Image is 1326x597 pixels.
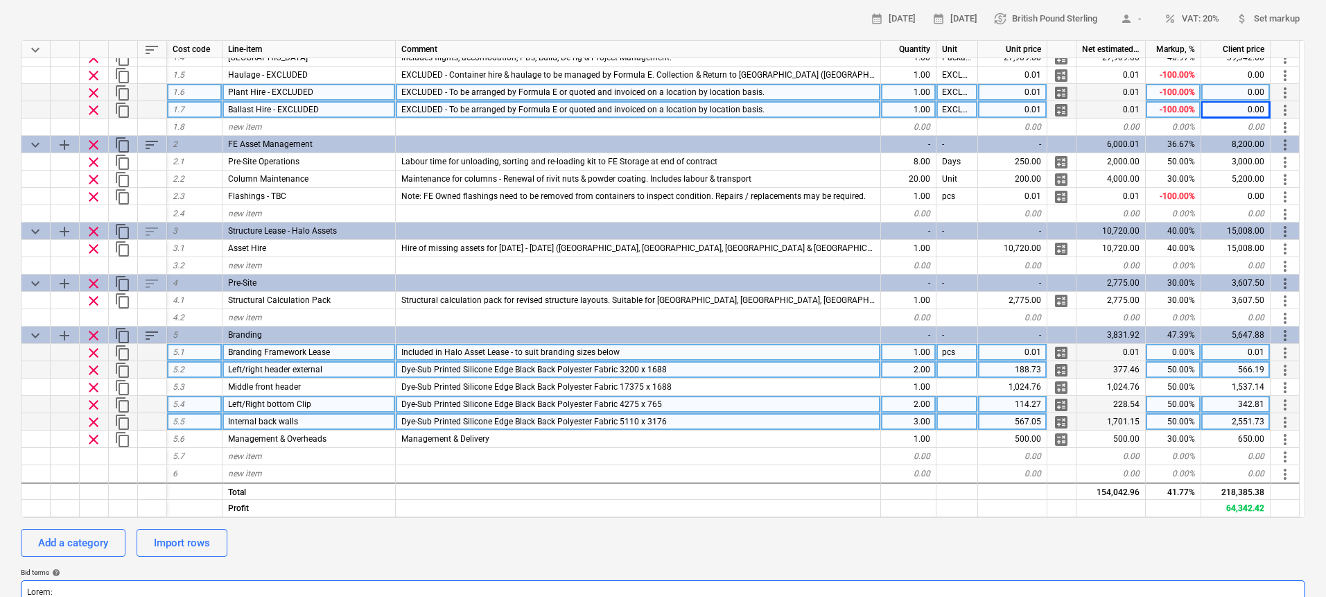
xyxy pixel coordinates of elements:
div: 0.00% [1146,257,1201,275]
div: Markup, % [1146,41,1201,58]
div: EXCLUDED [936,67,978,84]
div: 0.01 [1076,67,1146,84]
div: 0.01 [1076,84,1146,101]
span: Add sub category to row [56,223,73,240]
span: Duplicate row [114,345,131,361]
span: More actions [1277,102,1293,119]
div: 1.00 [881,101,936,119]
div: 0.00 [978,205,1047,223]
div: 500.00 [978,431,1047,448]
span: Collapse category [27,137,44,153]
div: 0.00 [1201,101,1271,119]
span: 4 [173,278,177,288]
span: Duplicate row [114,102,131,119]
div: 0.00 [978,119,1047,136]
div: 3.00 [881,413,936,431]
span: Duplicate row [114,50,131,67]
span: More actions [1277,189,1293,205]
span: Maintenance for columns - Renewal of rivit nuts & powder coating. Includes labour & transport [401,174,751,184]
div: Profit [223,500,396,517]
div: 15,008.00 [1201,240,1271,257]
div: 2,775.00 [1076,275,1146,292]
span: 2.4 [173,209,184,218]
div: 5,200.00 [1201,171,1271,188]
div: 0.00 [978,465,1047,483]
div: 0.00 [881,119,936,136]
div: 1,701.15 [1076,413,1146,431]
div: 1.00 [881,344,936,361]
div: Quantity [881,41,936,58]
div: 2,551.73 [1201,413,1271,431]
div: 0.00 [1201,465,1271,483]
span: More actions [1277,379,1293,396]
span: More actions [1277,414,1293,431]
span: Manage detailed breakdown for the row [1053,171,1070,188]
span: new item [228,261,262,270]
div: 1.00 [881,67,936,84]
span: Duplicate row [114,362,131,379]
div: EXCLUDED [936,101,978,119]
span: Asset Hire [228,243,266,253]
span: More actions [1277,310,1293,327]
span: Remove row [85,85,102,101]
div: 50.00% [1146,153,1201,171]
div: 3,831.92 [1076,327,1146,344]
div: 0.00% [1146,205,1201,223]
div: 6,000.01 [1076,136,1146,153]
div: 0.00 [1076,119,1146,136]
div: 200.00 [978,171,1047,188]
div: Cost code [167,41,223,58]
div: 0.01 [978,188,1047,205]
span: More actions [1277,223,1293,240]
div: 10,720.00 [1076,223,1146,240]
div: 0.00 [1076,309,1146,327]
span: More actions [1277,327,1293,344]
span: Remove row [85,293,102,309]
span: Manage detailed breakdown for the row [1053,241,1070,257]
span: Note: FE Owned flashings need to be removed from containers to inspect condition. Repairs / repla... [401,191,866,201]
div: 0.01 [978,67,1047,84]
div: 0.00 [1076,448,1146,465]
div: 0.00 [1201,309,1271,327]
span: Add sub category to row [56,275,73,292]
span: Collapse category [27,275,44,292]
div: 0.00 [1076,205,1146,223]
span: Structural calculation pack for revised structure layouts. Suitable for Madrid, Berlin, Monaco & ... [401,295,994,305]
span: Manage detailed breakdown for the row [1053,154,1070,171]
div: 5,647.88 [1201,327,1271,344]
div: 64,342.42 [1201,500,1271,517]
div: 114.27 [978,396,1047,413]
div: 40.00% [1146,223,1201,240]
span: Structural Calculation Pack [228,295,331,305]
span: Sort rows within table [143,42,160,58]
button: VAT: 20% [1158,8,1225,30]
span: percent [1164,12,1176,25]
div: 1,024.76 [1076,379,1146,396]
span: Duplicate category [114,327,131,344]
div: 0.00 [881,309,936,327]
span: calendar_month [932,12,945,25]
span: Remove row [85,154,102,171]
span: Duplicate category [114,275,131,292]
span: 5.1 [173,347,184,357]
div: - [978,223,1047,240]
span: Duplicate row [114,397,131,413]
div: 50.00% [1146,379,1201,396]
span: More actions [1277,258,1293,275]
span: 2.3 [173,191,184,201]
span: Remove row [85,414,102,431]
span: More actions [1277,137,1293,153]
div: 0.01 [1076,344,1146,361]
iframe: Chat Widget [1257,530,1326,597]
div: 50.00% [1146,361,1201,379]
div: - [936,275,978,292]
span: 5 [173,330,177,340]
div: 3,607.50 [1201,292,1271,309]
div: 0.00% [1146,309,1201,327]
span: More actions [1277,431,1293,448]
div: 36.67% [1146,136,1201,153]
div: - [978,275,1047,292]
span: new item [228,209,262,218]
div: 2.00 [881,361,936,379]
div: 20.00 [881,171,936,188]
